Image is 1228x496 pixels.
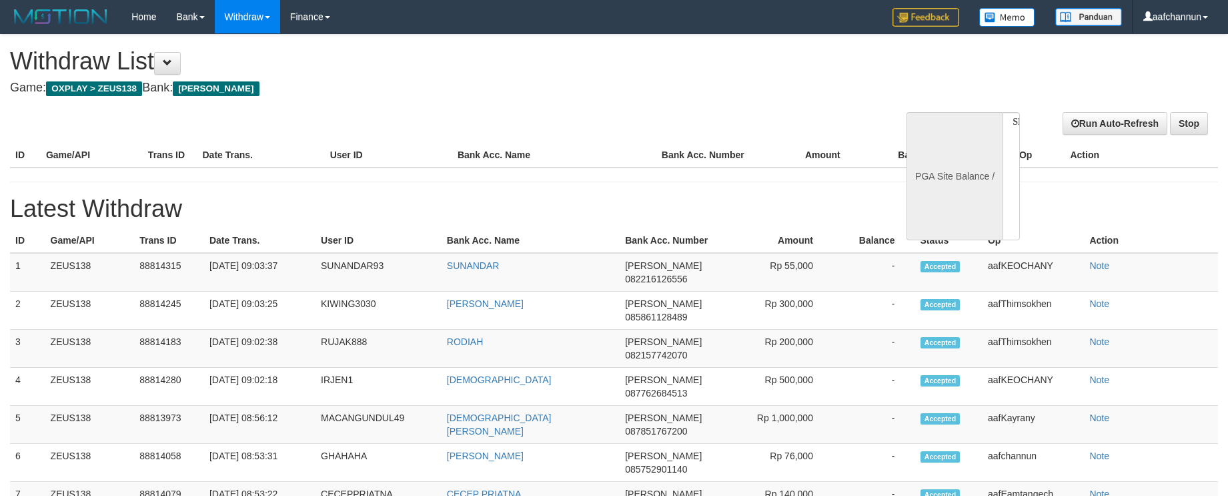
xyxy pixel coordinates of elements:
[625,312,687,322] span: 085861128489
[447,375,552,385] a: [DEMOGRAPHIC_DATA]
[10,143,41,168] th: ID
[656,143,758,168] th: Bank Acc. Number
[45,292,135,330] td: ZEUS138
[736,368,832,406] td: Rp 500,000
[736,444,832,482] td: Rp 76,000
[447,298,524,309] a: [PERSON_NAME]
[833,330,915,368] td: -
[10,253,45,292] td: 1
[1089,375,1109,385] a: Note
[134,330,204,368] td: 88814183
[447,260,500,271] a: SUNANDAR
[173,81,259,96] span: [PERSON_NAME]
[41,143,143,168] th: Game/API
[134,253,204,292] td: 88814315
[45,253,135,292] td: ZEUS138
[45,368,135,406] td: ZEUS138
[447,451,524,461] a: [PERSON_NAME]
[134,228,204,253] th: Trans ID
[316,368,442,406] td: IRJEN1
[134,406,204,444] td: 88813973
[10,48,805,75] h1: Withdraw List
[736,330,832,368] td: Rp 200,000
[625,350,687,360] span: 082157742070
[625,388,687,399] span: 087762684513
[983,292,1084,330] td: aafThimsokhen
[46,81,142,96] span: OXPLAY > ZEUS138
[833,368,915,406] td: -
[625,464,687,475] span: 085752901140
[204,330,316,368] td: [DATE] 09:02:38
[1055,8,1122,26] img: panduan.png
[892,8,959,27] img: Feedback.jpg
[983,228,1084,253] th: Op
[1089,413,1109,423] a: Note
[316,292,442,330] td: KIWING3030
[920,375,961,387] span: Accepted
[758,143,860,168] th: Amount
[625,260,702,271] span: [PERSON_NAME]
[45,330,135,368] td: ZEUS138
[625,413,702,423] span: [PERSON_NAME]
[983,406,1084,444] td: aafKayrany
[204,253,316,292] td: [DATE] 09:03:37
[10,330,45,368] td: 3
[1089,260,1109,271] a: Note
[45,444,135,482] td: ZEUS138
[920,337,961,348] span: Accepted
[10,444,45,482] td: 6
[1170,112,1208,135] a: Stop
[447,336,483,347] a: RODIAH
[625,298,702,309] span: [PERSON_NAME]
[10,228,45,253] th: ID
[316,253,442,292] td: SUNANDAR93
[134,292,204,330] td: 88814245
[983,253,1084,292] td: aafKEOCHANY
[983,330,1084,368] td: aafThimsokhen
[325,143,452,168] th: User ID
[204,406,316,444] td: [DATE] 08:56:12
[10,196,1218,222] h1: Latest Withdraw
[1065,143,1218,168] th: Action
[204,228,316,253] th: Date Trans.
[736,406,832,444] td: Rp 1,000,000
[920,451,961,463] span: Accepted
[625,274,687,284] span: 082216126556
[10,406,45,444] td: 5
[736,292,832,330] td: Rp 300,000
[906,112,1003,240] div: PGA Site Balance /
[920,413,961,425] span: Accepted
[447,413,552,437] a: [DEMOGRAPHIC_DATA][PERSON_NAME]
[316,406,442,444] td: MACANGUNDUL49
[860,143,954,168] th: Balance
[983,368,1084,406] td: aafKEOCHANY
[316,228,442,253] th: User ID
[736,228,832,253] th: Amount
[625,375,702,385] span: [PERSON_NAME]
[915,228,983,253] th: Status
[620,228,736,253] th: Bank Acc. Number
[134,368,204,406] td: 88814280
[10,292,45,330] td: 2
[920,261,961,272] span: Accepted
[1084,228,1218,253] th: Action
[625,426,687,437] span: 087851767200
[45,228,135,253] th: Game/API
[833,253,915,292] td: -
[833,444,915,482] td: -
[1089,336,1109,347] a: Note
[45,406,135,444] td: ZEUS138
[1063,112,1167,135] a: Run Auto-Refresh
[204,444,316,482] td: [DATE] 08:53:31
[833,228,915,253] th: Balance
[833,292,915,330] td: -
[316,330,442,368] td: RUJAK888
[134,444,204,482] td: 88814058
[625,451,702,461] span: [PERSON_NAME]
[1014,143,1065,168] th: Op
[316,444,442,482] td: GHAHAHA
[442,228,620,253] th: Bank Acc. Name
[736,253,832,292] td: Rp 55,000
[197,143,324,168] th: Date Trans.
[452,143,656,168] th: Bank Acc. Name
